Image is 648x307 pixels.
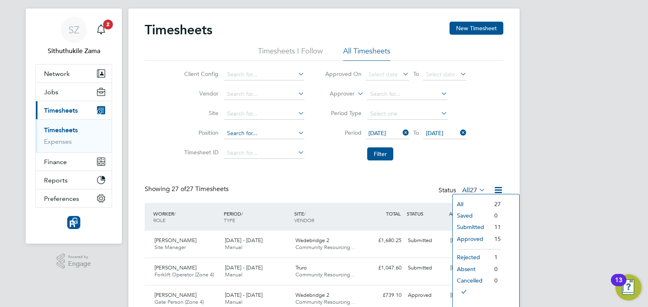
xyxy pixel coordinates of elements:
label: Period Type [325,109,361,117]
span: [PERSON_NAME] [154,237,196,244]
label: All [462,186,485,194]
span: VENDOR [294,217,314,223]
span: / [241,210,243,217]
li: Approved [453,233,490,245]
label: Client Config [182,70,218,78]
span: Select date [368,71,398,78]
a: 2 [93,17,109,43]
li: 0 [490,275,501,286]
li: Timesheets I Follow [258,46,323,61]
a: Powered byEngage [57,254,91,269]
span: Community Resourcing… [295,244,355,251]
a: Timesheets [44,126,78,134]
span: Engage [68,260,91,267]
span: Community Resourcing… [295,271,355,278]
span: Site Manager [154,244,186,251]
span: Truro [295,264,307,271]
button: Reports [36,171,112,189]
div: Submitted [405,261,447,275]
span: 2 [103,20,113,29]
span: Gate Person (Zone 4) [154,298,204,305]
li: Saved [453,210,490,221]
li: 1 [490,251,501,263]
li: 0 [490,210,501,221]
input: Search for... [367,89,447,100]
nav: Main navigation [26,9,122,244]
input: Search for... [224,147,304,159]
a: SZSithuthukile Zama [35,17,112,56]
span: [PERSON_NAME] [154,264,196,271]
div: [PERSON_NAME] [447,261,489,275]
a: Go to home page [35,216,112,229]
li: 27 [490,198,501,210]
span: ROLE [153,217,165,223]
span: TYPE [224,217,235,223]
span: 27 of [172,185,186,193]
li: 15 [490,233,501,245]
span: Manual [225,271,242,278]
label: Approved On [325,70,361,78]
span: Wadebridge 2 [295,291,329,298]
button: Preferences [36,189,112,207]
span: [DATE] - [DATE] [225,291,262,298]
li: 0 [490,263,501,275]
button: New Timesheet [450,22,503,35]
input: Search for... [224,108,304,120]
a: Expenses [44,138,72,145]
span: [DATE] [368,129,386,137]
button: Finance [36,153,112,171]
input: Search for... [224,89,304,100]
span: [PERSON_NAME] [154,291,196,298]
button: Jobs [36,83,112,101]
span: Manual [225,298,242,305]
li: Cancelled [453,275,490,286]
span: Powered by [68,254,91,260]
span: [DATE] - [DATE] [225,237,262,244]
label: Position [182,129,218,136]
div: WORKER [151,206,222,227]
div: PERIOD [222,206,292,227]
div: [PERSON_NAME] [447,289,489,302]
span: / [304,210,306,217]
span: Wadebridge 2 [295,237,329,244]
span: To [411,127,421,138]
h2: Timesheets [145,22,212,38]
div: SITE [292,206,363,227]
span: Network [44,70,70,78]
img: resourcinggroup-logo-retina.png [67,216,80,229]
li: All Timesheets [343,46,390,61]
button: Open Resource Center, 13 new notifications [615,274,641,300]
li: Absent [453,263,490,275]
div: £1,047.60 [362,261,405,275]
span: 27 [470,186,477,194]
div: £739.10 [362,289,405,302]
div: Submitted [405,234,447,247]
button: Timesheets [36,101,112,119]
span: To [411,69,421,79]
span: 27 Timesheets [172,185,229,193]
li: All [453,198,490,210]
label: Approver [318,90,355,98]
label: Site [182,109,218,117]
div: APPROVER [447,206,489,221]
span: Reports [44,176,68,184]
li: Rejected [453,251,490,263]
span: Select date [426,71,455,78]
div: Timesheets [36,119,112,152]
li: 11 [490,221,501,233]
label: Timesheet ID [182,149,218,156]
span: Manual [225,244,242,251]
span: TOTAL [386,210,401,217]
div: 13 [615,280,622,291]
span: Preferences [44,195,79,202]
span: Community Resourcing… [295,298,355,305]
button: Network [36,65,112,82]
div: STATUS [405,206,447,221]
span: Jobs [44,88,58,96]
span: Forklift Operator (Zone 4) [154,271,214,278]
label: Period [325,129,361,136]
label: Vendor [182,90,218,97]
span: [DATE] - [DATE] [225,264,262,271]
input: Search for... [224,128,304,139]
span: SZ [68,24,79,35]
